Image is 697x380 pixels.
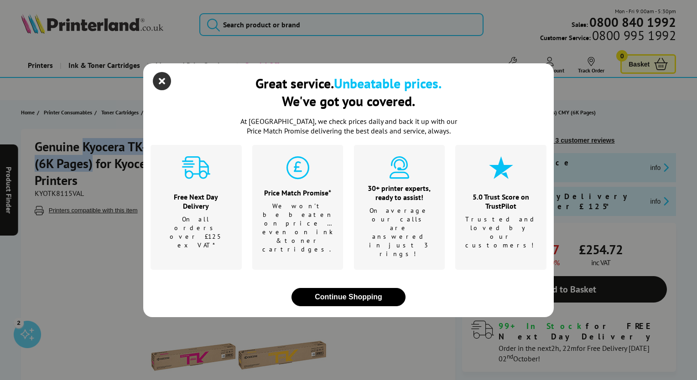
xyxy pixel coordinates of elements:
[162,215,230,250] p: On all orders over £125 ex VAT*
[334,74,442,92] b: Unbeatable prices.
[465,192,537,211] div: 5.0 Trust Score on TrustPilot
[291,288,406,306] button: close modal
[162,192,230,211] div: Free Next Day Delivery
[465,215,537,250] p: Trusted and loved by our customers!
[255,74,442,110] div: Great service. We've got you covered.
[262,188,333,197] div: Price Match Promise*
[155,74,169,88] button: close modal
[234,117,463,136] p: At [GEOGRAPHIC_DATA], we check prices daily and back it up with our Price Match Promise deliverin...
[365,184,434,202] div: 30+ printer experts, ready to assist!
[262,202,333,254] p: We won't be beaten on price …even on ink & toner cartridges.
[365,206,434,258] p: On average our calls are answered in just 3 rings!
